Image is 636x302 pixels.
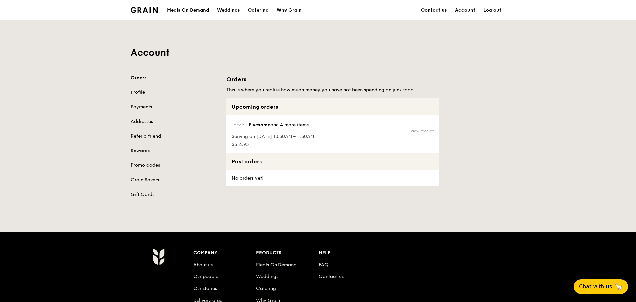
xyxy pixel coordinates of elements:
[131,118,218,125] a: Addresses
[131,177,218,183] a: Grain Savers
[131,7,158,13] img: Grain
[226,98,439,115] div: Upcoming orders
[270,122,309,128] span: and 4 more items
[417,0,451,20] a: Contact us
[232,141,314,148] span: $314.95
[131,191,218,198] a: Gift Cards
[273,0,306,20] a: Why Grain
[410,128,434,134] a: View receipt
[167,0,209,20] div: Meals On Demand
[131,47,505,59] h1: Account
[256,248,319,258] div: Products
[277,0,302,20] div: Why Grain
[249,122,270,128] span: Fivesome
[131,133,218,140] a: Refer a friend
[193,274,218,279] a: Our people
[232,133,314,140] span: Serving on [DATE] 10:30AM–11:30AM
[319,262,328,268] a: FAQ
[256,274,278,279] a: Weddings
[226,153,439,170] div: Past orders
[217,0,240,20] div: Weddings
[131,162,218,169] a: Promo codes
[193,248,256,258] div: Company
[451,0,479,20] a: Account
[579,283,612,291] span: Chat with us
[193,286,217,291] a: Our stories
[131,75,218,81] a: Orders
[615,283,623,291] span: 🦙
[153,248,164,265] img: Grain
[244,0,273,20] a: Catering
[248,0,269,20] div: Catering
[574,279,628,294] button: Chat with us🦙
[256,262,297,268] a: Meals On Demand
[193,262,213,268] a: About us
[479,0,505,20] a: Log out
[213,0,244,20] a: Weddings
[226,75,439,84] h1: Orders
[226,170,268,186] div: No orders yet!
[131,89,218,96] a: Profile
[131,104,218,110] a: Payments
[131,148,218,154] a: Rewards
[232,121,246,129] label: Meals
[319,248,381,258] div: Help
[226,87,439,93] h5: This is where you realise how much money you have not been spending on junk food.
[319,274,344,279] a: Contact us
[256,286,276,291] a: Catering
